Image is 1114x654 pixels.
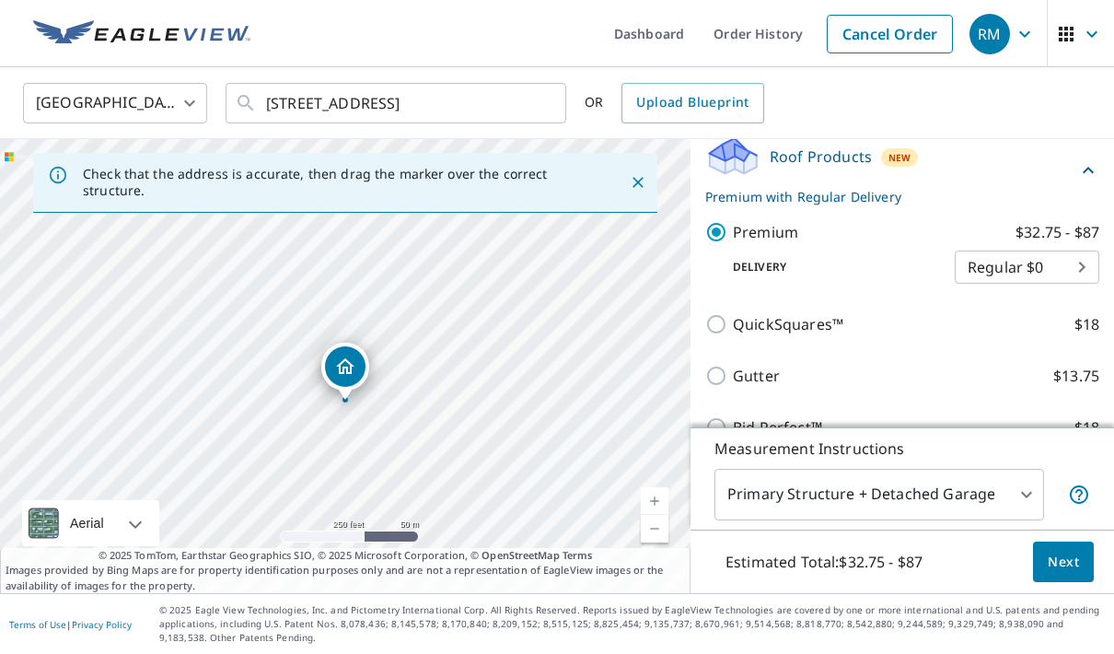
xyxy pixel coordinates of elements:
div: [GEOGRAPHIC_DATA] [23,77,207,129]
span: © 2025 TomTom, Earthstar Geographics SIO, © 2025 Microsoft Corporation, © [99,548,593,564]
button: Next [1033,542,1094,583]
div: Regular $0 [955,241,1099,293]
a: Terms [563,548,593,562]
p: Check that the address is accurate, then drag the marker over the correct structure. [83,166,597,199]
a: Privacy Policy [72,618,132,631]
p: $13.75 [1053,365,1099,387]
p: QuickSquares™ [733,313,843,335]
div: Roof ProductsNewPremium with Regular Delivery [705,134,1099,206]
span: Your report will include the primary structure and a detached garage if one exists. [1068,484,1090,506]
p: $32.75 - $87 [1015,221,1099,243]
p: Measurement Instructions [714,438,1090,460]
p: Bid Perfect™ [733,416,822,438]
p: $18 [1074,313,1099,335]
a: Terms of Use [9,618,66,631]
div: OR [585,83,764,123]
input: Search by address or latitude-longitude [266,77,528,129]
div: RM [969,14,1010,54]
a: Cancel Order [827,15,953,53]
p: $18 [1074,416,1099,438]
span: Next [1048,551,1079,574]
p: Premium [733,221,798,243]
a: Current Level 17, Zoom In [641,487,668,515]
div: Primary Structure + Detached Garage [714,469,1044,520]
a: OpenStreetMap [482,548,559,562]
div: Aerial [64,500,110,546]
div: Dropped pin, building 1, Residential property, 1211 Pine Crest Ave Mosinee, WI 54455 [321,343,369,400]
div: Aerial [22,500,159,546]
a: Current Level 17, Zoom Out [641,515,668,543]
a: Upload Blueprint [621,83,763,123]
span: Upload Blueprint [636,91,748,114]
img: EV Logo [33,20,250,48]
p: | [9,619,132,630]
p: Delivery [705,259,955,275]
button: Close [626,170,650,194]
p: Roof Products [770,146,872,168]
p: © 2025 Eagle View Technologies, Inc. and Pictometry International Corp. All Rights Reserved. Repo... [159,603,1105,645]
p: Premium with Regular Delivery [705,187,1077,206]
span: New [888,150,911,165]
p: Estimated Total: $32.75 - $87 [711,542,937,582]
p: Gutter [733,365,780,387]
